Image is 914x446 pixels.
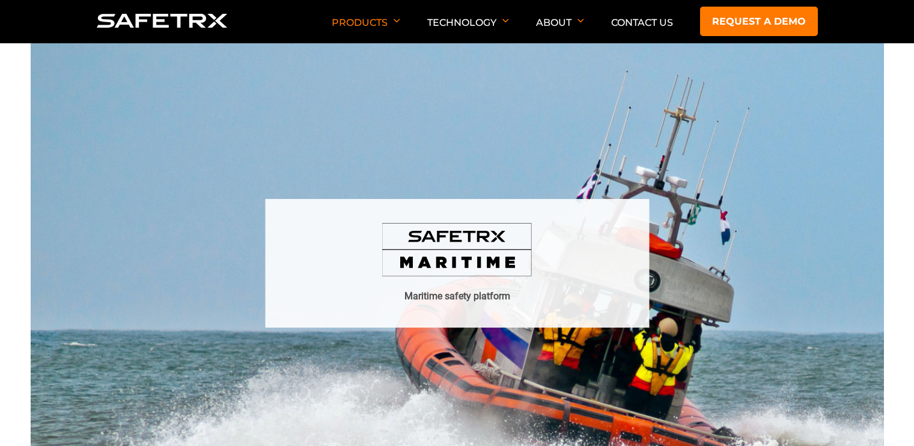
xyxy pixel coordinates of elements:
[394,19,400,23] img: Arrow down
[404,289,510,304] h1: Maritime safety platform
[536,17,584,43] p: About
[502,19,509,23] img: Arrow down
[427,17,509,43] p: Technology
[611,17,673,28] a: Contact Us
[97,14,228,28] img: Logo SafeTrx
[332,17,400,43] p: Products
[577,19,584,23] img: Arrow down
[382,223,532,277] img: Safetrx Maritime logo
[700,7,818,36] a: Request a demo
